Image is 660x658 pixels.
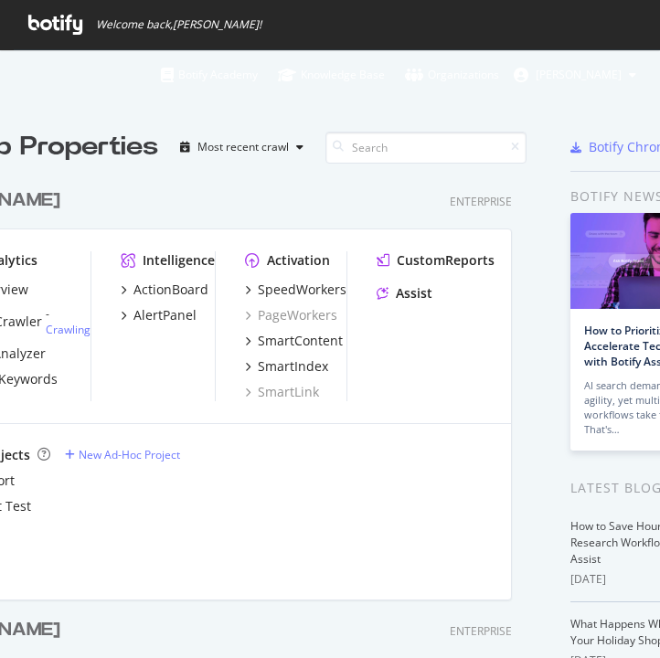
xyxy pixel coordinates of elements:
a: SmartLink [245,383,319,401]
a: AlertPanel [121,306,197,324]
div: ActionBoard [133,281,208,299]
a: PageWorkers [245,306,337,324]
div: Enterprise [450,623,512,639]
span: Sofia Gruss [536,67,622,82]
button: [PERSON_NAME] [499,60,651,90]
div: SmartContent [258,332,343,350]
div: SmartIndex [258,357,328,376]
a: Knowledge Base [278,50,385,100]
a: Organizations [405,50,499,100]
div: Knowledge Base [278,66,385,84]
div: New Ad-Hoc Project [79,447,180,462]
div: AlertPanel [133,306,197,324]
div: Intelligence [143,251,215,270]
a: CustomReports [377,251,495,270]
div: Assist [396,284,432,302]
a: Crawling [46,322,90,337]
input: Search [325,132,527,164]
span: Welcome back, [PERSON_NAME] ! [96,17,261,32]
div: Most recent crawl [197,142,289,153]
button: Most recent crawl [173,133,311,162]
div: - [46,306,90,337]
div: Activation [267,251,330,270]
div: CustomReports [397,251,495,270]
a: SmartIndex [245,357,328,376]
div: Organizations [405,66,499,84]
a: SpeedWorkers [245,281,346,299]
div: Botify Academy [161,66,258,84]
a: New Ad-Hoc Project [65,447,180,462]
a: ActionBoard [121,281,208,299]
div: Enterprise [450,194,512,209]
div: SpeedWorkers [258,281,346,299]
a: Assist [377,284,432,302]
a: SmartContent [245,332,343,350]
a: Botify Academy [161,50,258,100]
